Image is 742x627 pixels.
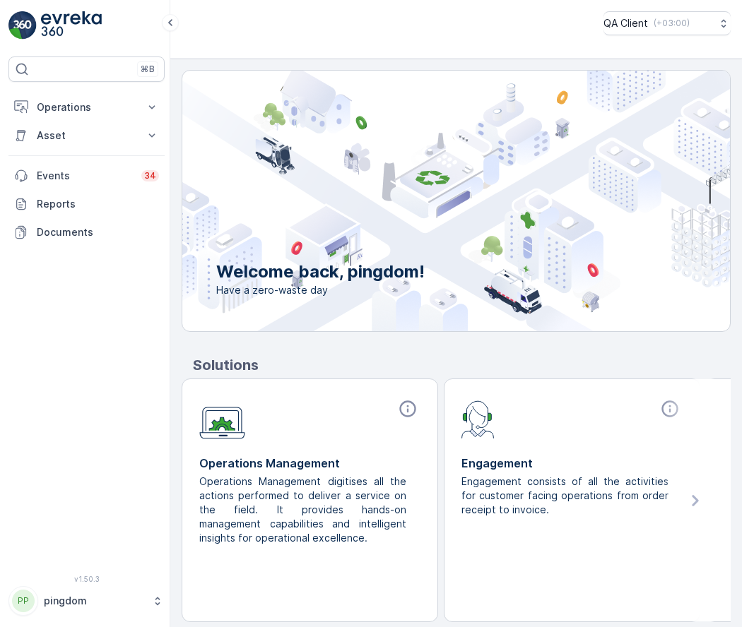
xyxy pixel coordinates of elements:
p: Documents [37,225,159,239]
span: Have a zero-waste day [216,283,425,297]
a: Events34 [8,162,165,190]
p: pingdom [44,594,145,608]
img: module-icon [199,399,245,439]
p: Events [37,169,133,183]
a: Documents [8,218,165,246]
button: Operations [8,93,165,121]
p: ( +03:00 ) [654,18,690,29]
p: Operations [37,100,136,114]
p: Operations Management digitises all the actions performed to deliver a service on the field. It p... [199,474,409,545]
a: Reports [8,190,165,218]
p: Reports [37,197,159,211]
div: PP [12,590,35,612]
button: QA Client(+03:00) [603,11,731,35]
p: ⌘B [141,64,155,75]
button: PPpingdom [8,586,165,616]
p: 34 [144,170,156,181]
button: Asset [8,121,165,150]
img: city illustration [119,71,730,331]
p: Operations Management [199,455,420,472]
p: Solutions [193,354,731,376]
img: logo [8,11,37,40]
p: Welcome back, pingdom! [216,261,425,283]
p: Engagement [461,455,683,472]
p: Asset [37,129,136,143]
span: v 1.50.3 [8,575,165,583]
img: logo_light-DOdMpM7g.png [41,11,102,40]
img: module-icon [461,399,495,438]
p: Engagement consists of all the activities for customer facing operations from order receipt to in... [461,474,671,517]
p: QA Client [603,16,648,30]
